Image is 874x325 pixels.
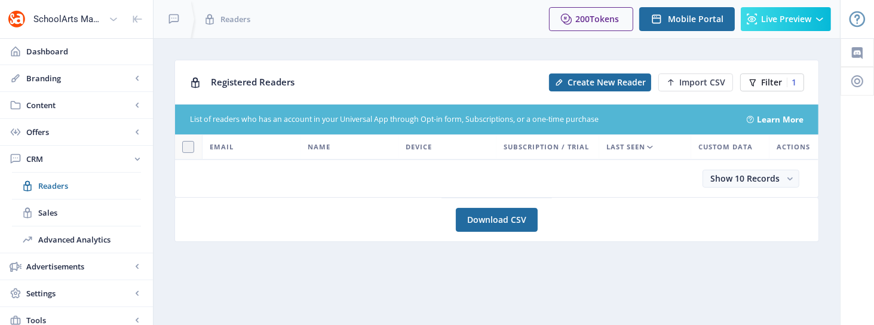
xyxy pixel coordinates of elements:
[406,140,432,154] span: Device
[12,200,141,226] a: Sales
[308,140,330,154] span: Name
[703,170,799,188] button: Show 10 Records
[542,73,651,91] a: New page
[26,45,143,57] span: Dashboard
[38,207,141,219] span: Sales
[639,7,735,31] button: Mobile Portal
[456,208,538,232] a: Download CSV
[698,140,753,154] span: Custom Data
[33,6,104,32] div: SchoolArts Magazine
[26,260,131,272] span: Advertisements
[174,60,819,198] app-collection-view: Registered Readers
[12,173,141,199] a: Readers
[26,72,131,84] span: Branding
[651,73,733,91] a: New page
[26,153,131,165] span: CRM
[38,234,141,246] span: Advanced Analytics
[741,7,831,31] button: Live Preview
[38,180,141,192] span: Readers
[7,10,26,29] img: properties.app_icon.png
[210,140,234,154] span: Email
[220,13,250,25] span: Readers
[26,99,131,111] span: Content
[26,287,131,299] span: Settings
[549,73,651,91] button: Create New Reader
[12,226,141,253] a: Advanced Analytics
[761,14,811,24] span: Live Preview
[26,126,131,138] span: Offers
[549,7,633,31] button: 200Tokens
[658,73,733,91] button: Import CSV
[606,140,645,154] span: Last Seen
[757,114,804,125] a: Learn More
[740,73,804,91] button: Filter1
[190,114,732,125] div: List of readers who has an account in your Universal App through Opt-in form, Subscriptions, or a...
[590,13,619,24] span: Tokens
[211,76,295,88] span: Registered Readers
[504,140,589,154] span: Subscription / Trial
[668,14,723,24] span: Mobile Portal
[710,173,780,184] span: Show 10 Records
[777,140,810,154] span: Actions
[568,78,646,87] span: Create New Reader
[787,78,796,87] div: 1
[679,78,725,87] span: Import CSV
[761,78,782,87] span: Filter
